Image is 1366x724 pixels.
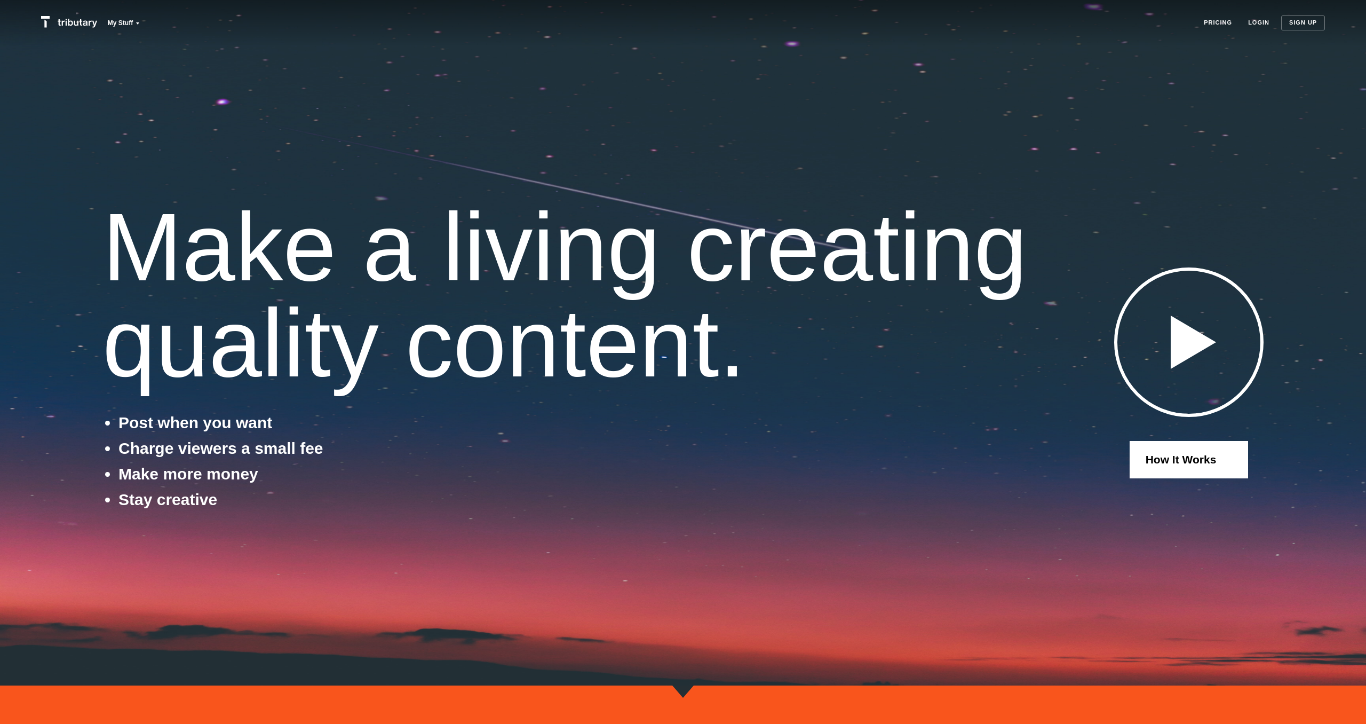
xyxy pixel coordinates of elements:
a: Pricing [1204,19,1232,27]
li: Make more money [118,464,1060,484]
li: Charge viewers a small fee [118,438,1060,459]
h3: How It Works [1130,441,1249,478]
li: Stay creative [118,490,1060,510]
button: Login [1239,15,1278,30]
img: Tributary [41,16,97,28]
p: My Stuff [108,18,133,28]
button: Sign Up [1281,15,1325,30]
li: Post when you want [118,413,1060,433]
p: Make a living creating quality content. [102,200,1060,391]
